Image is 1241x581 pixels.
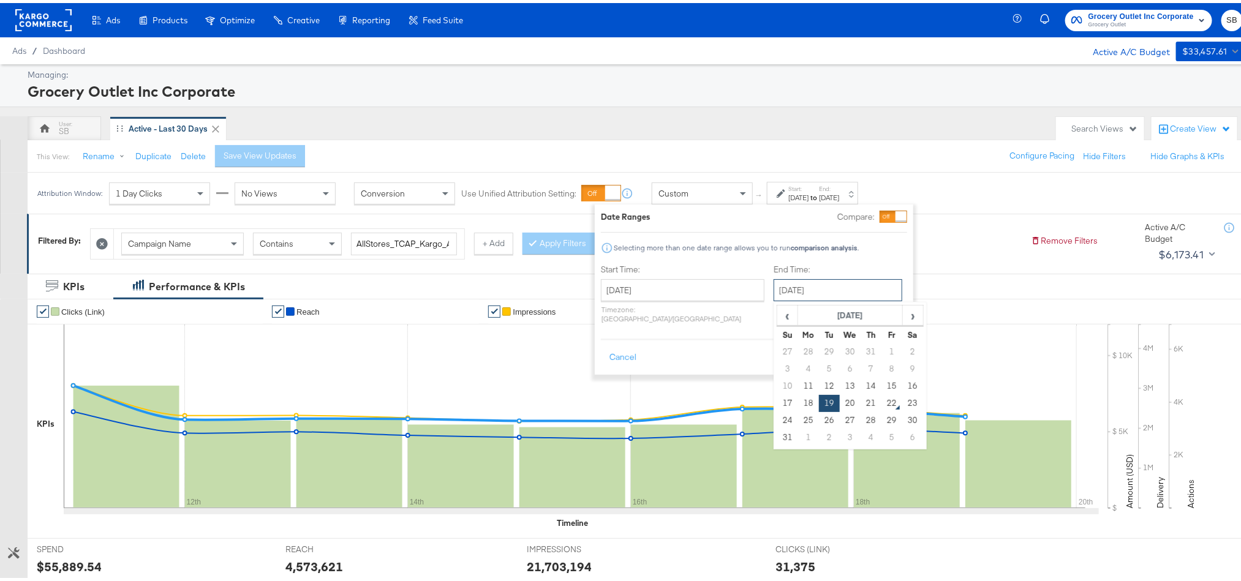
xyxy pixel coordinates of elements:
[1182,41,1228,56] div: $33,457.61
[26,43,43,53] span: /
[658,185,688,196] span: Custom
[527,555,592,572] div: 21,703,194
[181,148,206,159] button: Delete
[285,541,377,552] span: REACH
[601,343,645,365] button: Cancel
[798,426,819,443] td: 1
[557,514,588,526] div: Timeline
[840,409,861,426] td: 27
[1145,219,1212,241] div: Active A/C Budget
[287,12,320,22] span: Creative
[754,190,766,195] span: ↑
[1031,232,1098,244] button: Remove Filters
[777,323,798,340] th: Su
[37,415,55,427] div: KPIs
[881,392,902,409] td: 22
[775,555,815,572] div: 31,375
[59,122,69,134] div: SB
[1071,120,1138,132] div: Search Views
[351,230,457,252] input: Enter a search term
[840,323,861,340] th: We
[798,409,819,426] td: 25
[881,409,902,426] td: 29
[902,323,923,340] th: Sa
[798,323,819,340] th: Mo
[902,392,923,409] td: 23
[601,208,651,220] div: Date Ranges
[1065,7,1212,28] button: Grocery Outlet Inc CorporateGrocery Outlet
[63,277,85,291] div: KPIs
[1185,476,1196,505] text: Actions
[777,426,798,443] td: 31
[43,43,85,53] a: Dashboard
[601,261,764,272] label: Start Time:
[840,358,861,375] td: 6
[116,122,123,129] div: Drag to reorder tab
[220,12,255,22] span: Optimize
[38,232,81,244] div: Filtered By:
[819,190,839,200] div: [DATE]
[37,149,69,159] div: This View:
[135,148,172,159] button: Duplicate
[1170,120,1231,132] div: Create View
[474,230,513,252] button: + Add
[798,375,819,392] td: 11
[488,302,500,315] a: ✔
[1158,242,1204,261] div: $6,173.41
[260,235,293,246] span: Contains
[777,358,798,375] td: 3
[881,358,902,375] td: 8
[461,185,576,197] label: Use Unified Attribution Setting:
[12,43,26,53] span: Ads
[1155,474,1166,505] text: Delivery
[798,302,903,323] th: [DATE]
[1083,148,1126,159] button: Hide Filters
[881,340,902,358] td: 1
[881,323,902,340] th: Fr
[840,426,861,443] td: 3
[837,208,875,220] label: Compare:
[116,185,162,196] span: 1 Day Clicks
[819,340,840,358] td: 29
[1001,142,1083,164] button: Configure Pacing
[819,182,839,190] label: End:
[28,66,1240,78] div: Managing:
[527,541,619,552] span: IMPRESSIONS
[840,340,861,358] td: 30
[798,358,819,375] td: 4
[819,358,840,375] td: 5
[1124,451,1135,505] text: Amount (USD)
[791,240,858,249] strong: comparison analysis
[798,392,819,409] td: 18
[37,555,102,572] div: $55,889.54
[819,323,840,340] th: Tu
[861,340,881,358] td: 31
[128,235,191,246] span: Campaign Name
[361,185,405,196] span: Conversion
[28,78,1240,99] div: Grocery Outlet Inc Corporate
[778,303,797,321] span: ‹
[798,340,819,358] td: 28
[1088,17,1194,27] span: Grocery Outlet
[777,409,798,426] td: 24
[106,12,120,22] span: Ads
[774,261,907,272] label: End Time:
[1150,148,1224,159] button: Hide Graphs & KPIs
[840,392,861,409] td: 20
[513,304,556,313] span: Impressions
[902,375,923,392] td: 16
[272,302,284,315] a: ✔
[861,409,881,426] td: 28
[601,302,764,320] p: Timezone: [GEOGRAPHIC_DATA]/[GEOGRAPHIC_DATA]
[861,426,881,443] td: 4
[840,375,861,392] td: 13
[129,120,208,132] div: Active - Last 30 Days
[777,340,798,358] td: 27
[1088,7,1194,20] span: Grocery Outlet Inc Corporate
[296,304,320,313] span: Reach
[861,392,881,409] td: 21
[37,302,49,315] a: ✔
[809,190,819,199] strong: to
[902,426,923,443] td: 6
